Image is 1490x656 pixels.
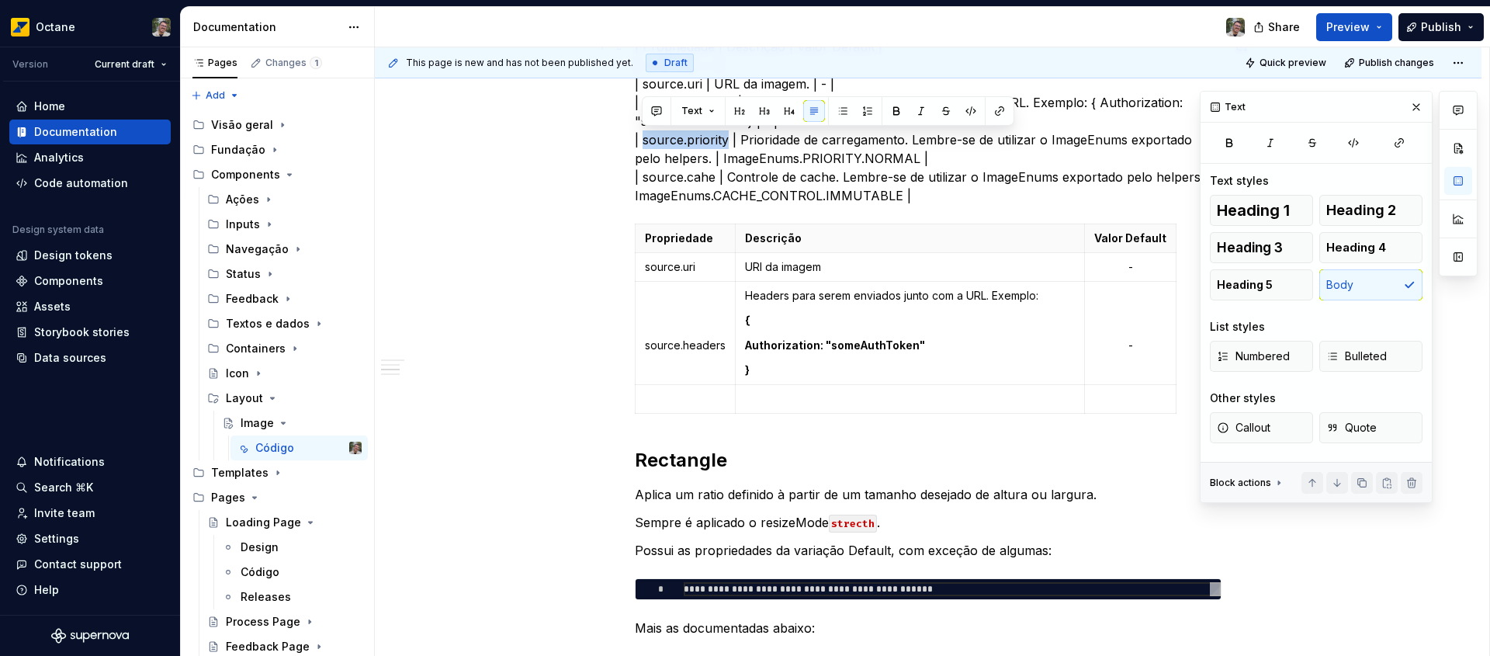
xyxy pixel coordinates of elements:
span: This page is new and has not been published yet. [406,57,633,69]
a: Data sources [9,345,171,370]
p: Headers para serem enviados junto com a URL. Exemplo: [745,288,1075,304]
div: Pages [192,57,237,69]
div: Textos e dados [226,316,310,331]
div: Icon [226,366,249,381]
a: Assets [9,294,171,319]
div: Invite team [34,505,95,521]
div: Search ⌘K [34,480,93,495]
p: source.uri [645,259,726,275]
span: Current draft [95,58,154,71]
p: Possui as propriedades da variação Default, com exceção de algumas: [635,541,1221,560]
a: Settings [9,526,171,551]
button: OctaneTiago [3,10,177,43]
p: Propriedade [645,231,726,246]
div: Fundação [211,142,265,158]
div: Pages [186,485,368,510]
div: Ações [201,187,368,212]
div: Code automation [34,175,128,191]
img: Tiago [349,442,362,454]
p: Valor Default [1094,231,1166,246]
img: Tiago [1226,18,1245,36]
p: - [1094,338,1166,353]
div: Containers [226,341,286,356]
div: Settings [34,531,79,547]
p: Descrição [745,231,1075,246]
button: Notifications [9,449,171,474]
span: Share [1268,19,1300,35]
div: Image [241,415,274,431]
div: Navegação [201,237,368,262]
div: Contact support [34,557,122,572]
span: 1 [310,57,322,69]
div: Version [12,58,48,71]
a: CódigoTiago [230,436,368,460]
span: Preview [1326,19,1370,35]
div: Home [34,99,65,114]
button: Add [186,85,244,106]
div: Status [201,262,368,286]
a: Image [216,411,368,436]
div: Ações [226,192,259,207]
svg: Supernova Logo [51,628,129,644]
p: Aplica um ratio definido à partir de um tamanho desejado de altura ou largura. [635,485,1221,504]
button: Quick preview [1240,52,1333,74]
p: - [1094,259,1166,275]
a: Loading Page [201,510,368,535]
span: Publish changes [1359,57,1434,69]
button: Help [9,578,171,602]
h2: Rectangle [635,448,1221,473]
div: Layout [201,386,368,411]
div: Inputs [226,217,260,232]
img: Tiago [152,18,171,36]
span: Add [206,89,225,102]
div: Design tokens [34,248,113,263]
strong: Authorization: "someAuthToken" [745,338,925,352]
a: Storybook stories [9,320,171,345]
a: Design [216,535,368,560]
p: source.headers [645,338,726,353]
span: Draft [664,57,688,69]
div: Design system data [12,224,104,236]
div: Changes [265,57,322,69]
div: Pages [211,490,245,505]
button: Publish changes [1339,52,1441,74]
a: Icon [201,361,368,386]
code: strecth [829,515,877,533]
button: Preview [1316,13,1392,41]
div: Feedback [226,291,279,307]
div: Documentation [193,19,340,35]
button: Current draft [88,54,174,75]
p: | Propriedade | Descrição | Valor Default | | --- | --- | --- | | source.uri | URL da imagem. | -... [635,37,1221,205]
div: Notifications [34,454,105,470]
div: Fundação [186,137,368,162]
p: URI da imagem [745,259,1075,275]
div: Templates [211,465,269,481]
a: Documentation [9,120,171,144]
div: Data sources [34,350,106,366]
a: Design tokens [9,243,171,268]
button: Publish [1398,13,1484,41]
span: Quick preview [1260,57,1326,69]
div: Status [226,266,261,282]
div: Código [255,440,294,456]
a: Process Page [201,609,368,634]
a: Invite team [9,501,171,526]
div: Process Page [226,614,300,630]
button: Share [1246,13,1310,41]
div: Código [241,564,279,580]
div: Documentation [34,124,117,140]
img: e8093afa-4b23-4413-bf51-00cde92dbd3f.png [11,18,29,36]
div: Textos e dados [201,311,368,336]
span: Publish [1421,19,1461,35]
button: Contact support [9,552,171,577]
div: Containers [201,336,368,361]
div: Navegação [226,241,289,257]
div: Help [34,582,59,598]
strong: } [745,363,750,377]
p: Sempre é aplicado o resizeMode . [635,513,1221,532]
div: Components [211,167,280,182]
div: Components [186,162,368,187]
button: Search ⌘K [9,475,171,500]
div: Storybook stories [34,325,130,340]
